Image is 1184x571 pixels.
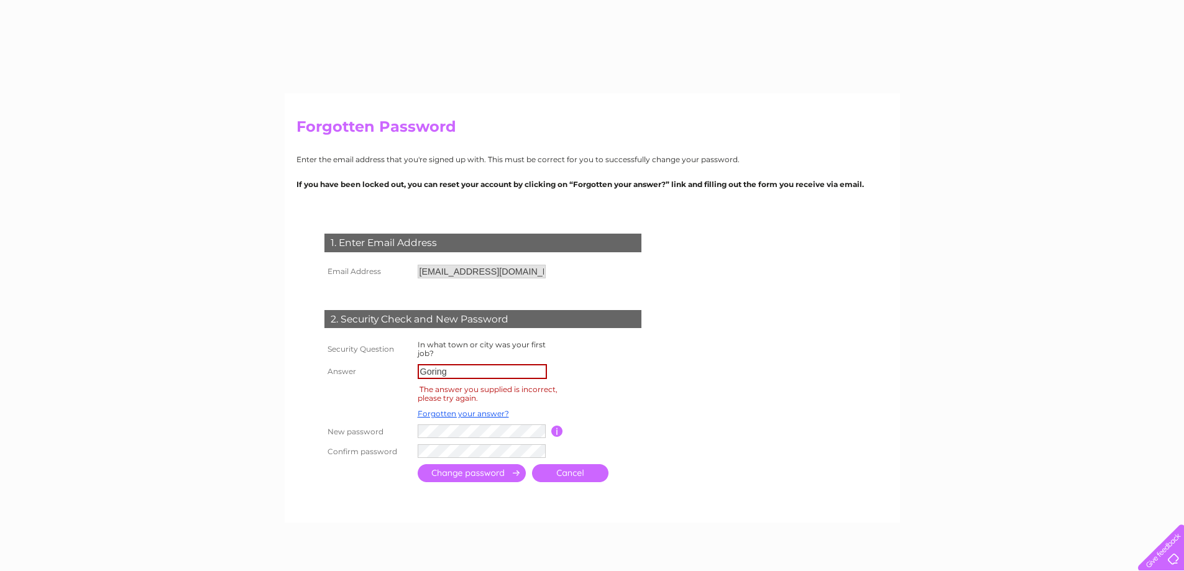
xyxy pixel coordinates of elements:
div: 2. Security Check and New Password [324,310,641,329]
th: Email Address [321,262,415,281]
th: Answer [321,361,415,382]
th: Security Question [321,337,415,361]
th: New password [321,421,415,441]
div: 1. Enter Email Address [324,234,641,252]
input: Submit [418,464,526,482]
label: In what town or city was your first job? [418,340,546,358]
p: If you have been locked out, you can reset your account by clicking on “Forgotten your answer?” l... [296,178,888,190]
h2: Forgotten Password [296,118,888,142]
p: Enter the email address that you're signed up with. This must be correct for you to successfully ... [296,153,888,165]
th: Confirm password [321,441,415,461]
a: Forgotten your answer? [418,409,509,418]
input: Information [551,426,563,437]
a: Cancel [532,464,608,482]
div: The answer you supplied is incorrect, please try again. [418,383,558,404]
